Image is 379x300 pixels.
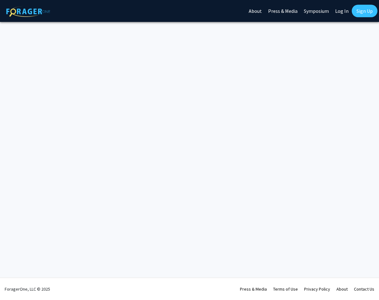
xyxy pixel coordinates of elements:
img: ForagerOne Logo [6,6,50,17]
a: Privacy Policy [304,286,330,292]
a: Press & Media [240,286,267,292]
a: Terms of Use [273,286,298,292]
div: ForagerOne, LLC © 2025 [5,278,50,300]
a: About [336,286,348,292]
a: Sign Up [352,5,377,17]
a: Contact Us [354,286,374,292]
